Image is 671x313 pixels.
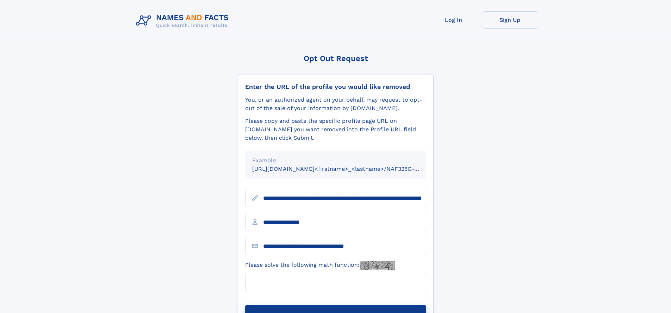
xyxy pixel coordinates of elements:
[245,261,395,270] label: Please solve the following math function:
[425,11,482,29] a: Log In
[245,83,426,91] div: Enter the URL of the profile you would like removed
[245,96,426,113] div: You, or an authorized agent on your behalf, may request to opt-out of the sale of your informatio...
[252,165,440,172] small: [URL][DOMAIN_NAME]<firstname>_<lastname>/NAF325G-xxxxxxxx
[482,11,538,29] a: Sign Up
[238,54,434,63] div: Opt Out Request
[245,117,426,142] div: Please copy and paste the specific profile page URL on [DOMAIN_NAME] you want removed into the Pr...
[133,11,235,30] img: Logo Names and Facts
[252,156,419,165] div: Example:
